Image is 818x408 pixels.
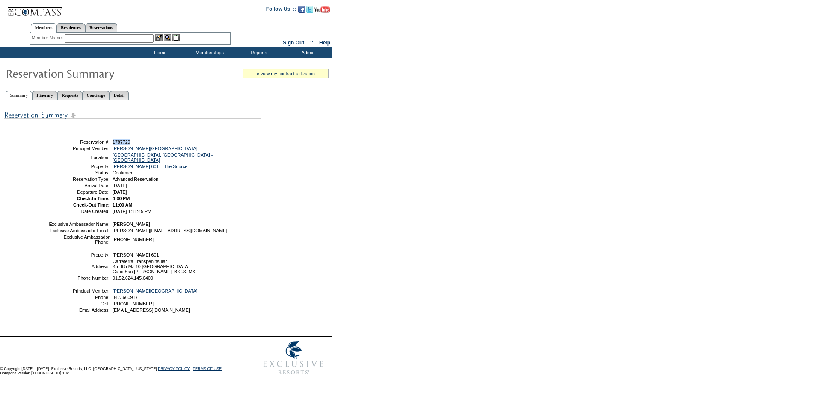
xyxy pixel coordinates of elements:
a: Itinerary [32,91,57,100]
span: 01.52.624.145.6400 [113,275,153,281]
td: Memberships [184,47,233,58]
td: Cell: [48,301,110,306]
span: 3473660917 [113,295,138,300]
a: PRIVACY POLICY [158,367,190,371]
img: View [164,34,171,41]
span: Confirmed [113,170,133,175]
span: [EMAIL_ADDRESS][DOMAIN_NAME] [113,307,190,313]
span: Advanced Reservation [113,177,158,182]
a: Members [31,23,57,33]
td: Reports [233,47,282,58]
strong: Check-Out Time: [73,202,110,207]
td: Admin [282,47,332,58]
td: Exclusive Ambassador Name: [48,222,110,227]
a: [PERSON_NAME] 601 [113,164,159,169]
span: [DATE] 1:11:45 PM [113,209,151,214]
img: subTtlResSummary.gif [4,110,261,121]
td: Reservation Type: [48,177,110,182]
td: Property: [48,164,110,169]
td: Arrival Date: [48,183,110,188]
a: Follow us on Twitter [306,9,313,14]
td: Departure Date: [48,189,110,195]
img: Exclusive Resorts [255,337,332,379]
td: Property: [48,252,110,257]
span: 4:00 PM [113,196,130,201]
span: 11:00 AM [113,202,132,207]
img: Reservaton Summary [6,65,177,82]
a: Sign Out [283,40,304,46]
td: Follow Us :: [266,5,296,15]
td: Principal Member: [48,288,110,293]
td: Principal Member: [48,146,110,151]
td: Date Created: [48,209,110,214]
img: Become our fan on Facebook [298,6,305,13]
a: Residences [56,23,85,32]
div: Member Name: [32,34,65,41]
a: Become our fan on Facebook [298,9,305,14]
td: Address: [48,259,110,274]
span: [PERSON_NAME] 601 [113,252,159,257]
a: [PERSON_NAME][GEOGRAPHIC_DATA] [113,146,198,151]
span: :: [310,40,314,46]
td: Email Address: [48,307,110,313]
a: Help [319,40,330,46]
a: » view my contract utilization [257,71,315,76]
img: Follow us on Twitter [306,6,313,13]
td: Exclusive Ambassador Email: [48,228,110,233]
span: 1787729 [113,139,130,145]
a: [GEOGRAPHIC_DATA], [GEOGRAPHIC_DATA] - [GEOGRAPHIC_DATA] [113,152,213,163]
strong: Check-In Time: [77,196,110,201]
td: Location: [48,152,110,163]
a: TERMS OF USE [193,367,222,371]
span: [PHONE_NUMBER] [113,237,154,242]
td: Exclusive Ambassador Phone: [48,234,110,245]
a: Reservations [85,23,117,32]
td: Status: [48,170,110,175]
img: Subscribe to our YouTube Channel [314,6,330,13]
a: Subscribe to our YouTube Channel [314,9,330,14]
img: b_edit.gif [155,34,163,41]
img: Reservations [172,34,180,41]
span: [DATE] [113,183,127,188]
a: Concierge [82,91,109,100]
span: [PERSON_NAME][EMAIL_ADDRESS][DOMAIN_NAME] [113,228,227,233]
span: Carreterra Transpeninsular Km 6.5 Mz 10 [GEOGRAPHIC_DATA] Cabo San [PERSON_NAME], B.C.S. MX [113,259,196,274]
td: Reservation #: [48,139,110,145]
a: Summary [6,91,32,100]
a: [PERSON_NAME][GEOGRAPHIC_DATA] [113,288,198,293]
td: Home [135,47,184,58]
a: Detail [110,91,129,100]
span: [DATE] [113,189,127,195]
span: [PERSON_NAME] [113,222,150,227]
td: Phone Number: [48,275,110,281]
a: The Source [164,164,187,169]
td: Phone: [48,295,110,300]
a: Requests [57,91,82,100]
span: [PHONE_NUMBER] [113,301,154,306]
